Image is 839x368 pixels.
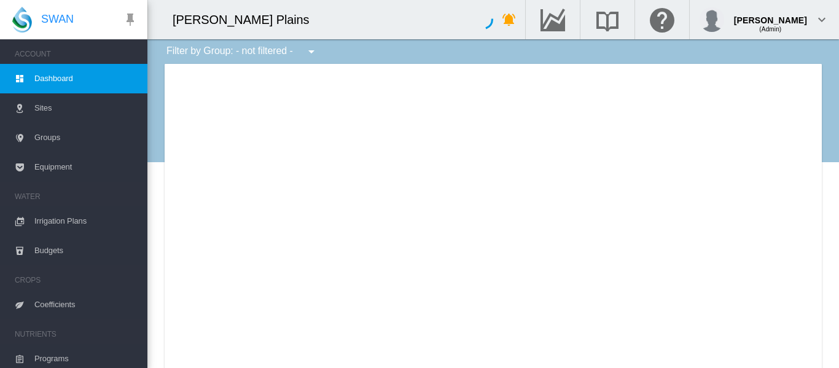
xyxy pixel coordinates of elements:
md-icon: icon-menu-down [304,44,319,59]
md-icon: Search the knowledge base [593,12,622,27]
span: Budgets [34,236,138,265]
span: Dashboard [34,64,138,93]
span: Irrigation Plans [34,206,138,236]
span: NUTRIENTS [15,324,138,344]
div: [PERSON_NAME] Plains [173,11,321,28]
md-icon: icon-chevron-down [814,12,829,27]
button: icon-bell-ring [497,7,521,32]
span: Coefficients [34,290,138,319]
div: [PERSON_NAME] [734,9,807,22]
md-icon: Go to the Data Hub [538,12,568,27]
span: WATER [15,187,138,206]
md-icon: icon-bell-ring [502,12,517,27]
span: ACCOUNT [15,44,138,64]
span: CROPS [15,270,138,290]
span: Groups [34,123,138,152]
div: Filter by Group: - not filtered - [157,39,327,64]
img: SWAN-Landscape-Logo-Colour-drop.png [12,7,32,33]
span: Sites [34,93,138,123]
span: (Admin) [759,26,781,33]
md-icon: Click here for help [647,12,677,27]
md-icon: icon-pin [123,12,138,27]
span: SWAN [41,12,74,27]
span: Equipment [34,152,138,182]
button: icon-menu-down [299,39,324,64]
img: profile.jpg [700,7,724,32]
